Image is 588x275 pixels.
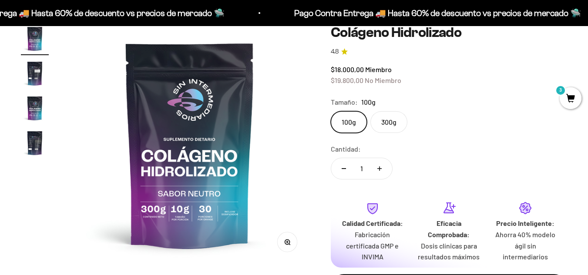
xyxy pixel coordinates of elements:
p: Ahorra 40% modelo ágil sin intermediarios [494,229,557,262]
p: Fabricación certificada GMP e INVIMA [341,229,404,262]
img: Colágeno Hidrolizado [21,60,49,87]
p: Dosis clínicas para resultados máximos [418,240,480,262]
button: Reducir cantidad [331,158,356,179]
button: Ir al artículo 2 [21,60,49,90]
h1: Colágeno Hidrolizado [331,25,567,40]
span: 100g [361,96,376,108]
button: Aumentar cantidad [367,158,392,179]
strong: Precio Inteligente: [496,219,554,227]
span: $19.800,00 [331,76,363,84]
img: Colágeno Hidrolizado [21,94,49,122]
img: Colágeno Hidrolizado [21,25,49,53]
button: Ir al artículo 3 [21,94,49,125]
img: Colágeno Hidrolizado [21,129,49,157]
span: $18.000,00 [331,65,364,73]
button: Ir al artículo 1 [21,25,49,55]
span: Miembro [365,65,392,73]
span: 4.8 [331,47,339,56]
img: Colágeno Hidrolizado [70,25,310,265]
strong: Calidad Certificada: [342,219,403,227]
a: 3 [560,94,581,104]
label: Cantidad: [331,143,361,155]
legend: Tamaño: [331,96,358,108]
a: 4.84.8 de 5.0 estrellas [331,47,567,56]
button: Ir al artículo 4 [21,129,49,159]
span: No Miembro [365,76,401,84]
strong: Eficacia Comprobada: [428,219,470,239]
mark: 3 [555,85,566,96]
p: Pago Contra Entrega 🚚 Hasta 60% de descuento vs precios de mercado 🛸 [291,6,578,20]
